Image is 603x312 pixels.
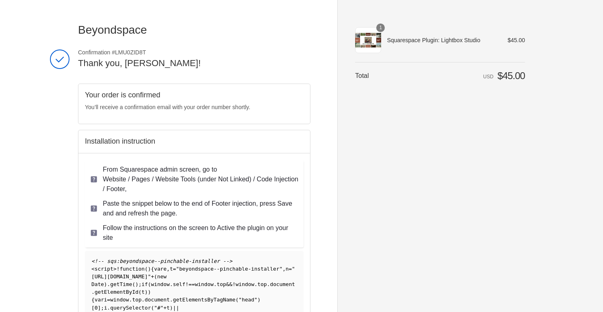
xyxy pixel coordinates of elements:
span: , [167,266,170,272]
span: ! [117,266,120,272]
span: document [145,297,170,303]
span: function [119,266,145,272]
p: Follow the instructions on the screen to Active the plugin on your site [103,223,299,243]
span: t [141,289,145,295]
span: $45.00 [508,37,525,43]
span: t [170,266,173,272]
span: ) [148,266,151,272]
span: > [113,266,117,272]
span: !== [185,281,195,287]
span: = [289,266,292,272]
span: i [104,305,107,311]
span: getTime [110,281,132,287]
span: ) [104,281,107,287]
span: . [170,297,173,303]
span: . [141,297,145,303]
span: ( [154,273,157,280]
span: ) [170,305,173,311]
span: ( [145,266,148,272]
span: . [254,281,258,287]
span: "#" [154,305,163,311]
span: if [141,281,147,287]
span: window [195,281,213,287]
span: ) [148,289,151,295]
span: < [91,266,95,272]
span: "beyondspace--pinchable-installer" [176,266,282,272]
h2: Thank you, [PERSON_NAME]! [78,58,310,69]
span: t [167,305,170,311]
span: getElementsByTagName [173,297,235,303]
span: top [132,297,141,303]
span: 0 [95,305,98,311]
span: ; [101,305,104,311]
span: ) [257,297,260,303]
span: querySelector [110,305,151,311]
span: + [151,273,154,280]
span: ( [139,289,142,295]
span: window [236,281,254,287]
span: ( [132,281,135,287]
span: ! [232,281,236,287]
span: top [217,281,226,287]
span: = [173,266,176,272]
span: + [163,305,167,311]
span: window [151,281,170,287]
span: document [270,281,295,287]
span: var [154,266,163,272]
span: { [151,266,154,272]
span: var [95,297,104,303]
span: $45.00 [497,70,525,81]
span: script [95,266,113,272]
span: . [107,305,111,311]
span: ( [151,305,154,311]
span: ; [139,281,142,287]
span: new [157,273,167,280]
span: window [110,297,129,303]
span: { [91,297,95,303]
span: "head" [239,297,257,303]
span: . [129,297,132,303]
span: , [282,266,286,272]
p: From Squarespace admin screen, go to Website / Pages / Website Tools (under Not Linked) / Code In... [103,165,299,194]
span: e [163,266,167,272]
span: n [286,266,289,272]
span: [ [91,305,95,311]
h2: Your order is confirmed [85,90,304,100]
p: You’ll receive a confirmation email with your order number shortly. [85,103,304,112]
span: "[URL][DOMAIN_NAME]" [91,266,295,280]
span: || [173,305,179,311]
span: && [226,281,232,287]
span: Squarespace Plugin: Lightbox Studio [387,37,496,44]
p: Paste the snippet below to the end of Footer injection, press Save and and refresh the page. [103,199,299,218]
span: . [170,281,173,287]
span: i [104,297,107,303]
span: Beyondspace [78,24,147,36]
span: . [107,281,111,287]
span: . [214,281,217,287]
span: Confirmation #LMU0ZID8T [78,49,310,56]
span: ( [236,297,239,303]
span: . [267,281,270,287]
span: ] [98,305,101,311]
span: ) [145,289,148,295]
span: <!-- sqs:beyondspace--pinchable-installer --> [91,258,232,264]
span: self [173,281,185,287]
span: = [107,297,111,303]
span: Date [91,281,104,287]
span: top [258,281,267,287]
span: getElementById [95,289,139,295]
span: 1 [376,24,385,32]
span: ( [148,281,151,287]
span: Total [355,72,369,79]
h2: Installation instruction [85,137,304,146]
span: ) [135,281,139,287]
span: USD [483,74,493,80]
span: . [91,289,95,295]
